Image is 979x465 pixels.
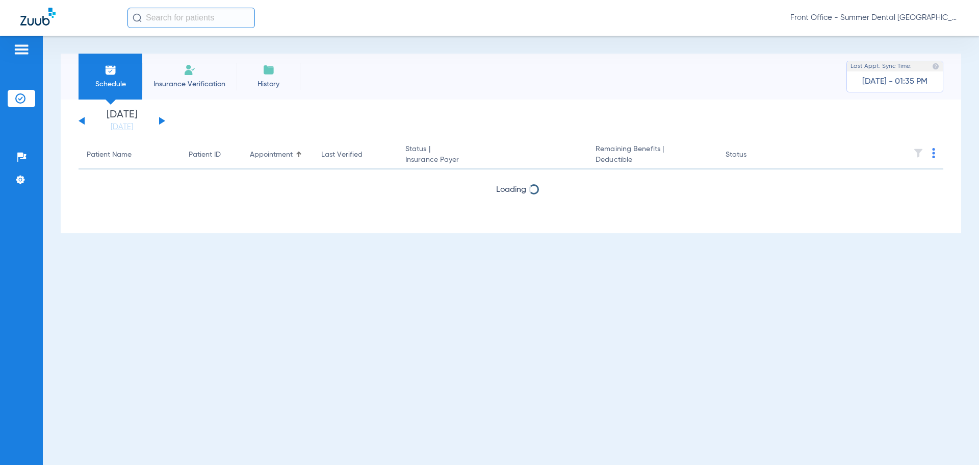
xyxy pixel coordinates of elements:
span: Loading [496,213,526,221]
th: Remaining Benefits | [587,141,717,169]
th: Status | [397,141,587,169]
img: group-dot-blue.svg [932,148,935,158]
img: filter.svg [913,148,923,158]
img: Search Icon [133,13,142,22]
span: Deductible [596,155,709,165]
div: Patient Name [87,150,172,160]
img: hamburger-icon [13,43,30,56]
span: [DATE] - 01:35 PM [862,77,928,87]
a: [DATE] [91,122,152,132]
div: Appointment [250,150,305,160]
span: Insurance Verification [150,79,229,89]
iframe: Chat Widget [928,416,979,465]
span: Last Appt. Sync Time: [851,61,912,71]
span: Schedule [86,79,135,89]
div: Appointment [250,150,293,160]
div: Patient ID [189,150,221,160]
img: Schedule [105,64,117,76]
img: Manual Insurance Verification [184,64,196,76]
span: Front Office - Summer Dental [GEOGRAPHIC_DATA] | Lumio Dental [790,13,959,23]
input: Search for patients [127,8,255,28]
span: Loading [496,186,526,194]
div: Last Verified [321,150,363,160]
img: Zuub Logo [20,8,56,26]
div: Patient ID [189,150,234,160]
img: History [263,64,275,76]
div: Patient Name [87,150,132,160]
li: [DATE] [91,110,152,132]
span: History [244,79,293,89]
th: Status [717,141,786,169]
div: Last Verified [321,150,389,160]
span: Insurance Payer [405,155,579,165]
img: last sync help info [932,63,939,70]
